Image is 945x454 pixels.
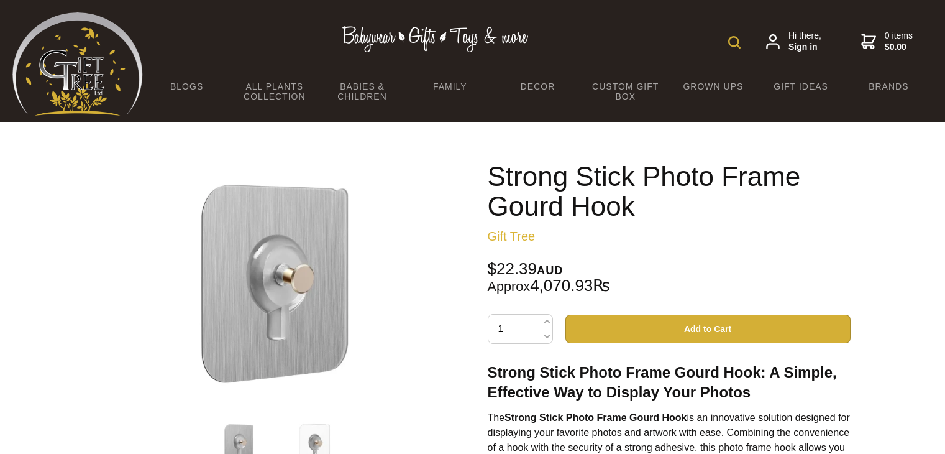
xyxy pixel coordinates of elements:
h1: Strong Stick Photo Frame Gourd Hook [488,162,851,221]
img: Babyware - Gifts - Toys and more... [12,12,143,116]
a: Babies & Children [318,73,406,109]
img: Strong Stick Photo Frame Gourd Hook [155,162,397,404]
div: $22.39 4,070.93₨ [488,261,851,294]
a: Gift Tree [488,229,536,243]
img: Babywear - Gifts - Toys & more [342,26,529,52]
a: Family [406,73,494,100]
a: 0 items$0.00 [861,30,913,52]
a: Brands [845,73,933,100]
a: BLOGS [143,73,231,100]
span: 0 items [885,30,913,52]
strong: Sign in [788,42,821,53]
a: Hi there,Sign in [766,30,821,52]
a: Gift Ideas [757,73,845,100]
a: Decor [494,73,582,100]
span: Hi there, [788,30,821,52]
small: Approx [488,279,531,294]
a: All Plants Collection [231,73,318,109]
strong: Strong Stick Photo Frame Gourd Hook [504,412,687,423]
a: Custom Gift Box [582,73,669,109]
img: product search [728,36,741,49]
button: Add to Cart [565,315,851,343]
strong: Strong Stick Photo Frame Gourd Hook: A Simple, Effective Way to Display Your Photos [488,364,837,401]
span: AUD [537,264,563,277]
strong: $0.00 [885,42,913,53]
a: Grown Ups [669,73,757,100]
